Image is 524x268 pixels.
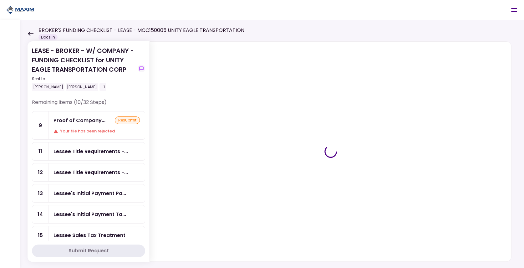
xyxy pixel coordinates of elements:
div: Lessee's Initial Payment Paid [53,189,126,197]
a: 14Lessee's Initial Payment Tax Paid [32,205,145,224]
h1: BROKER'S FUNDING CHECKLIST - LEASE - MCC150005 UNITY EAGLE TRANSPORTATION [38,27,244,34]
div: [PERSON_NAME] [66,83,98,91]
div: +1 [99,83,106,91]
div: Proof of Company Ownership [53,116,105,124]
img: Partner icon [6,5,34,15]
div: Docs In [38,34,58,40]
div: Lessee Sales Tax Treatment [53,231,125,239]
div: 13 [32,184,48,202]
a: 11Lessee Title Requirements - Proof of IRP or Exemption [32,142,145,161]
div: LEASE - BROKER - W/ COMPANY - FUNDING CHECKLIST for UNITY EAGLE TRANSPORTATION CORP [32,46,135,91]
div: resubmit [115,116,140,124]
div: 15 [32,226,48,244]
div: [PERSON_NAME] [32,83,64,91]
div: Lessee's Initial Payment Tax Paid [53,210,126,218]
a: 12Lessee Title Requirements - Other Requirements [32,163,145,182]
div: 11 [32,142,48,160]
a: 13Lessee's Initial Payment Paid [32,184,145,203]
div: Submit Request [69,247,109,255]
button: Open menu [506,3,521,18]
div: Your file has been rejected [53,128,140,134]
button: Submit Request [32,245,145,257]
div: 12 [32,163,48,181]
div: 9 [32,111,48,139]
div: Lessee Title Requirements - Proof of IRP or Exemption [53,147,128,155]
div: Lessee Title Requirements - Other Requirements [53,168,128,176]
button: show-messages [138,65,145,72]
a: 9Proof of Company OwnershipresubmitYour file has been rejected [32,111,145,140]
div: Sent to: [32,76,135,82]
a: 15Lessee Sales Tax Treatment [32,226,145,245]
div: 14 [32,205,48,223]
div: Remaining items (10/32 Steps) [32,99,145,111]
